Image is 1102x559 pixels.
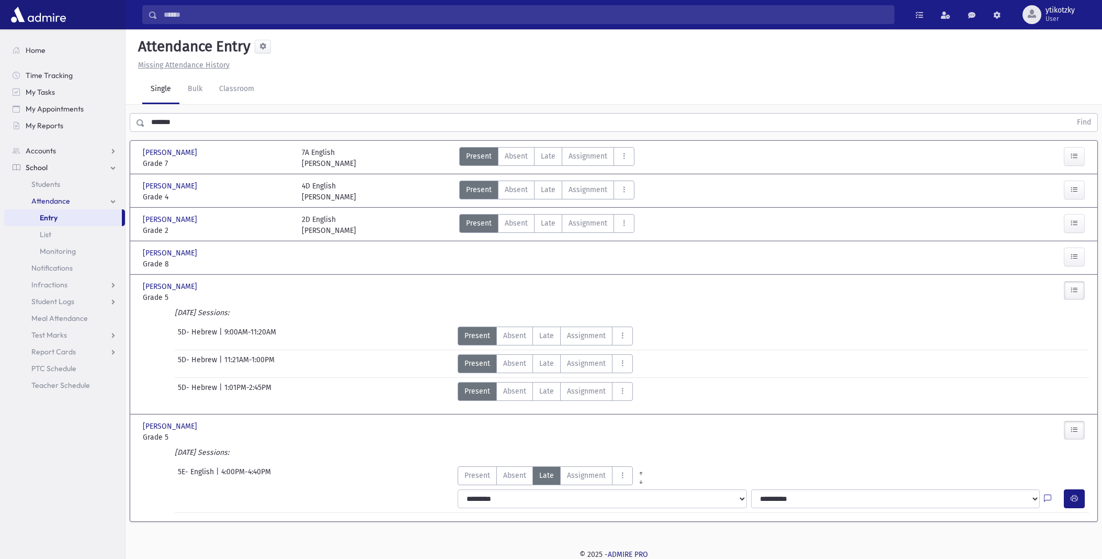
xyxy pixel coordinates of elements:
span: Grade 5 [143,292,291,303]
span: Assignment [569,184,607,195]
i: [DATE] Sessions: [175,448,229,457]
span: Present [464,330,490,341]
a: Time Tracking [4,67,125,84]
a: My Appointments [4,100,125,117]
span: PTC Schedule [31,364,76,373]
a: Bulk [179,75,211,104]
a: PTC Schedule [4,360,125,377]
span: Absent [505,218,528,229]
a: Attendance [4,193,125,209]
span: Home [26,46,46,55]
span: Absent [505,151,528,162]
span: 9:00AM-11:20AM [224,327,276,345]
span: 4:00PM-4:40PM [221,466,271,485]
span: Teacher Schedule [31,381,90,390]
span: User [1046,15,1075,23]
span: | [216,466,221,485]
span: Present [464,358,490,369]
a: Home [4,42,125,59]
div: 2D English [PERSON_NAME] [302,214,356,236]
a: Accounts [4,142,125,159]
span: Late [541,218,555,229]
span: [PERSON_NAME] [143,147,199,158]
span: Meal Attendance [31,314,88,323]
input: Search [157,5,894,24]
span: Assignment [567,330,606,341]
span: School [26,163,48,172]
span: Time Tracking [26,71,73,80]
span: Late [539,470,554,481]
div: AttTypes [458,327,633,345]
span: Absent [505,184,528,195]
span: Absent [503,470,526,481]
span: 1:01PM-2:45PM [224,382,271,401]
span: Notifications [31,263,73,273]
span: Test Marks [31,330,67,340]
a: Teacher Schedule [4,377,125,394]
span: Present [464,386,490,397]
img: AdmirePro [8,4,69,25]
span: Late [539,386,554,397]
span: Late [541,151,555,162]
span: Assignment [567,470,606,481]
span: 5D- Hebrew [178,354,219,373]
a: Students [4,176,125,193]
a: Monitoring [4,243,125,260]
a: All Prior [633,466,649,475]
span: Grade 4 [143,192,291,203]
span: List [40,230,51,239]
span: Present [464,470,490,481]
span: 5D- Hebrew [178,382,219,401]
a: Classroom [211,75,263,104]
a: Single [142,75,179,104]
span: Grade 8 [143,259,291,270]
span: Report Cards [31,347,76,356]
span: 5E- English [178,466,216,485]
a: School [4,159,125,176]
div: 4D English [PERSON_NAME] [302,181,356,203]
a: My Reports [4,117,125,134]
a: Notifications [4,260,125,276]
a: Test Marks [4,327,125,343]
a: Report Cards [4,343,125,360]
span: Assignment [569,218,607,229]
span: [PERSON_NAME] [143,214,199,225]
a: Meal Attendance [4,310,125,327]
div: AttTypes [458,466,649,485]
span: 11:21AM-1:00PM [224,354,275,373]
i: [DATE] Sessions: [175,308,229,317]
span: My Appointments [26,104,84,114]
span: Student Logs [31,297,74,306]
a: List [4,226,125,243]
span: Absent [503,386,526,397]
span: Late [541,184,555,195]
span: My Reports [26,121,63,130]
div: AttTypes [459,147,634,169]
span: Present [466,151,492,162]
span: My Tasks [26,87,55,97]
a: All Later [633,475,649,483]
span: Assignment [567,386,606,397]
span: [PERSON_NAME] [143,248,199,259]
div: AttTypes [459,214,634,236]
span: 5D- Hebrew [178,327,219,345]
div: 7A English [PERSON_NAME] [302,147,356,169]
div: AttTypes [459,181,634,203]
span: Grade 7 [143,158,291,169]
span: [PERSON_NAME] [143,421,199,432]
button: Find [1071,114,1097,131]
span: Present [466,218,492,229]
span: | [219,382,224,401]
span: Accounts [26,146,56,155]
span: Attendance [31,196,70,206]
span: Late [539,358,554,369]
span: ytikotzky [1046,6,1075,15]
span: Present [466,184,492,195]
span: [PERSON_NAME] [143,281,199,292]
span: Monitoring [40,247,76,256]
span: Students [31,180,60,189]
span: Late [539,330,554,341]
span: Grade 2 [143,225,291,236]
span: | [219,327,224,345]
a: Missing Attendance History [134,61,230,70]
